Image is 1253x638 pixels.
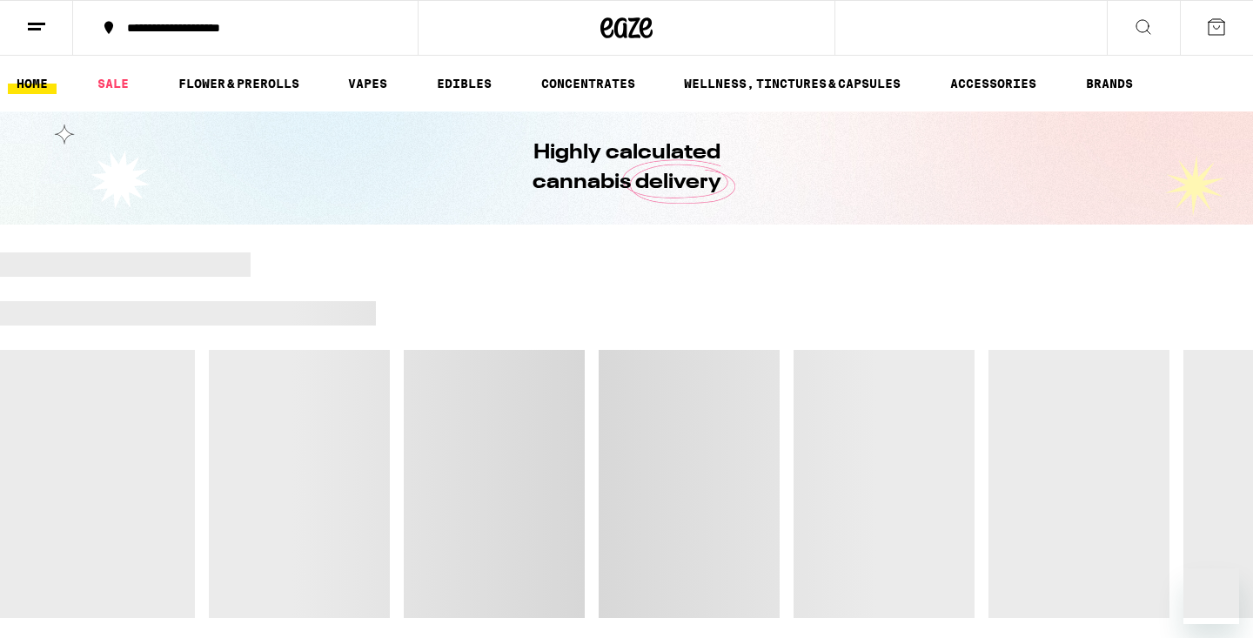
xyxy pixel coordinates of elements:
[170,73,308,94] a: FLOWER & PREROLLS
[339,73,396,94] a: VAPES
[941,73,1045,94] a: ACCESSORIES
[8,73,57,94] a: HOME
[89,73,137,94] a: SALE
[483,138,770,198] h1: Highly calculated cannabis delivery
[533,73,644,94] a: CONCENTRATES
[1077,73,1142,94] a: BRANDS
[428,73,500,94] a: EDIBLES
[1183,568,1239,624] iframe: Button to launch messaging window
[675,73,909,94] a: WELLNESS, TINCTURES & CAPSULES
